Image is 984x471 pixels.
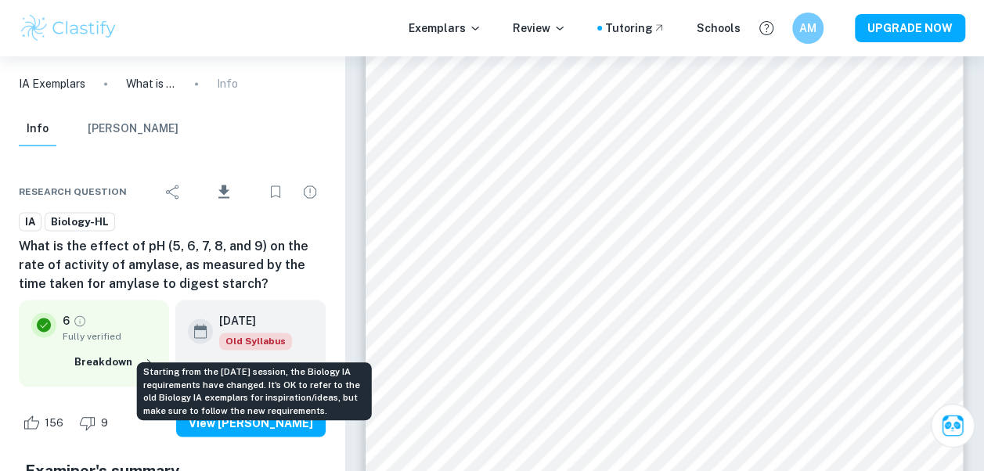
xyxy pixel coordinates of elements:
[409,20,481,37] p: Exemplars
[63,312,70,329] p: 6
[294,176,326,207] div: Report issue
[157,176,189,207] div: Share
[931,404,975,448] button: Ask Clai
[19,112,56,146] button: Info
[217,75,238,92] p: Info
[73,314,87,328] a: Grade fully verified
[260,176,291,207] div: Bookmark
[70,350,157,373] button: Breakdown
[753,15,780,41] button: Help and Feedback
[19,13,118,44] img: Clastify logo
[605,20,665,37] a: Tutoring
[75,410,117,435] div: Dislike
[513,20,566,37] p: Review
[19,410,72,435] div: Like
[219,333,292,350] div: Starting from the May 2025 session, the Biology IA requirements have changed. It's OK to refer to...
[88,112,178,146] button: [PERSON_NAME]
[219,333,292,350] span: Old Syllabus
[36,415,72,430] span: 156
[697,20,741,37] a: Schools
[126,75,176,92] p: What is the effect of pH (5, 6, 7, 8, and 9) on the rate of activity of amylase, as measured by t...
[176,408,326,437] button: View [PERSON_NAME]
[19,237,326,293] h6: What is the effect of pH (5, 6, 7, 8, and 9) on the rate of activity of amylase, as measured by t...
[19,185,127,199] span: Research question
[92,415,117,430] span: 9
[192,171,257,212] div: Download
[855,14,965,42] button: UPGRADE NOW
[792,13,824,44] button: AM
[799,20,817,37] h6: AM
[19,212,41,232] a: IA
[45,212,115,232] a: Biology-HL
[45,214,114,230] span: Biology-HL
[219,312,279,329] h6: [DATE]
[19,75,85,92] a: IA Exemplars
[137,362,372,420] div: Starting from the [DATE] session, the Biology IA requirements have changed. It's OK to refer to t...
[20,214,41,230] span: IA
[63,329,157,343] span: Fully verified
